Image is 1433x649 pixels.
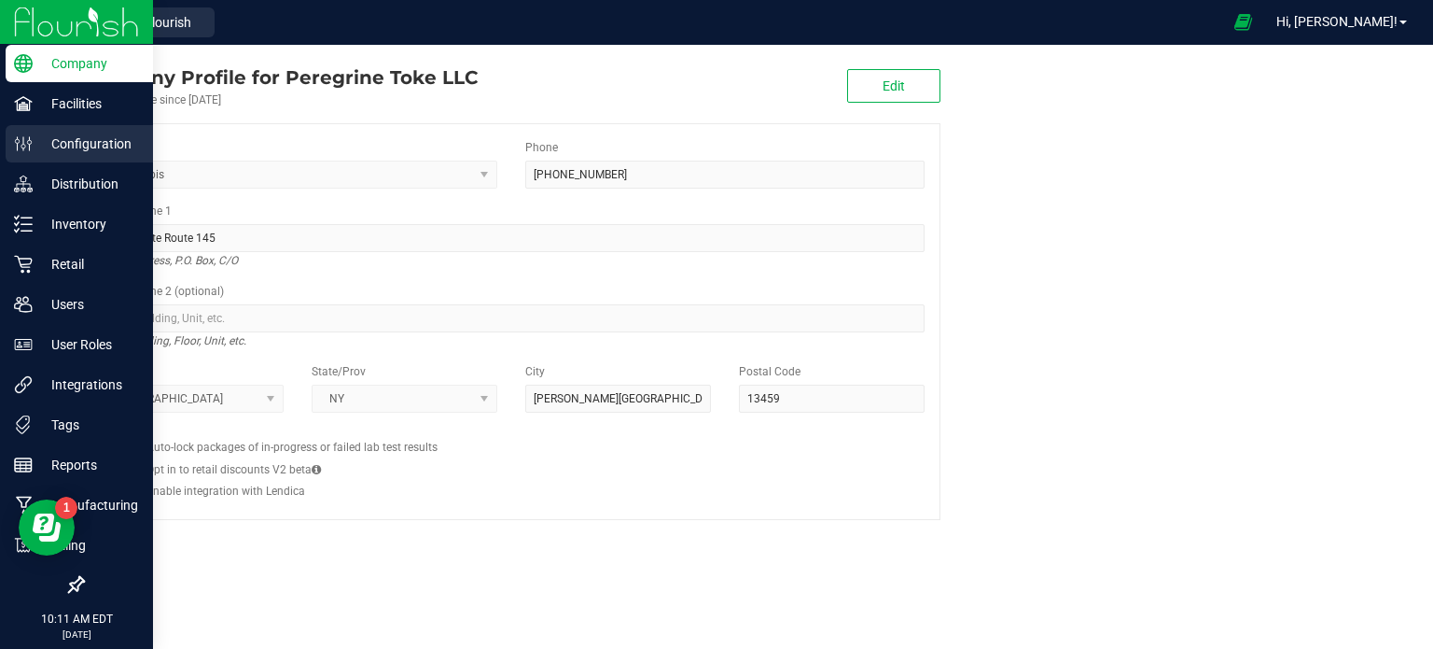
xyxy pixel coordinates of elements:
[33,213,145,235] p: Inventory
[14,175,33,193] inline-svg: Distribution
[19,500,75,556] iframe: Resource center
[847,69,940,103] button: Edit
[739,363,800,380] label: Postal Code
[33,52,145,75] p: Company
[82,92,478,108] div: Account active since [DATE]
[33,534,145,557] p: Billing
[98,427,925,439] h2: Configs
[1222,4,1264,40] span: Open Ecommerce Menu
[14,295,33,314] inline-svg: Users
[146,483,305,500] label: Enable integration with Lendica
[14,215,33,233] inline-svg: Inventory
[1276,14,1398,29] span: Hi, [PERSON_NAME]!
[33,494,145,516] p: Manufacturing
[14,496,33,515] inline-svg: Manufacturing
[525,385,711,413] input: City
[98,224,925,252] input: Address
[33,454,145,476] p: Reports
[883,78,905,93] span: Edit
[33,414,145,436] p: Tags
[33,374,145,396] p: Integrations
[14,375,33,394] inline-svg: Integrations
[14,416,33,434] inline-svg: Tags
[98,249,238,272] i: Street address, P.O. Box, C/O
[33,133,145,155] p: Configuration
[82,63,478,92] div: Peregrine Toke LLC
[33,333,145,356] p: User Roles
[33,92,145,115] p: Facilities
[14,335,33,354] inline-svg: User Roles
[525,363,545,380] label: City
[8,628,145,642] p: [DATE]
[98,304,925,332] input: Suite, Building, Unit, etc.
[14,456,33,474] inline-svg: Reports
[33,173,145,195] p: Distribution
[312,363,366,380] label: State/Prov
[8,611,145,628] p: 10:11 AM EDT
[14,134,33,153] inline-svg: Configuration
[525,161,925,189] input: (123) 456-7890
[98,283,224,300] label: Address Line 2 (optional)
[14,536,33,555] inline-svg: Billing
[33,293,145,316] p: Users
[739,385,925,413] input: Postal Code
[14,54,33,73] inline-svg: Company
[14,255,33,274] inline-svg: Retail
[146,461,321,478] label: Opt in to retail discounts V2 beta
[14,94,33,113] inline-svg: Facilities
[98,330,246,352] i: Suite, Building, Floor, Unit, etc.
[146,439,438,456] label: Auto-lock packages of in-progress or failed lab test results
[525,139,558,156] label: Phone
[55,497,77,519] iframe: Resource center unread badge
[33,253,145,275] p: Retail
